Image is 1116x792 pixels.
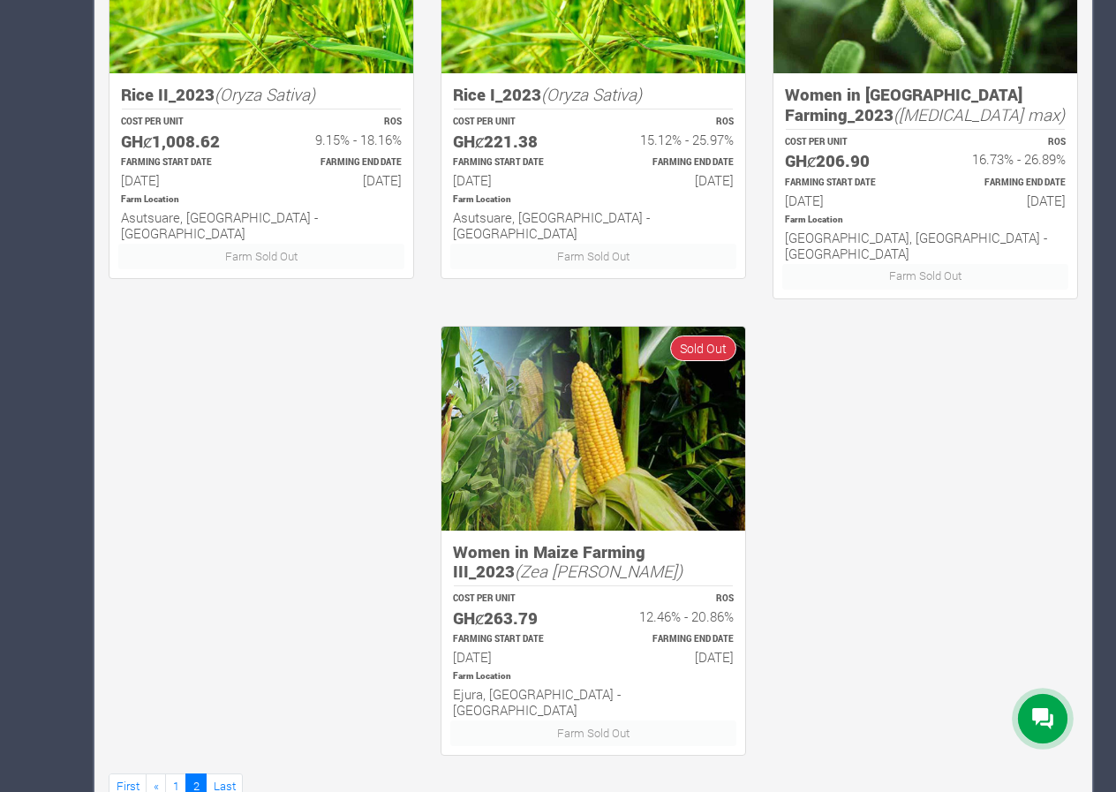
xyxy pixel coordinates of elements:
[609,132,734,147] h6: 15.12% - 25.97%
[453,592,577,606] p: COST PER UNIT
[121,116,245,129] p: COST PER UNIT
[609,649,734,665] h6: [DATE]
[453,116,577,129] p: COST PER UNIT
[453,608,577,629] h5: GHȼ263.79
[785,192,909,208] h6: [DATE]
[277,116,402,129] p: ROS
[609,633,734,646] p: Estimated Farming End Date
[453,172,577,188] h6: [DATE]
[453,670,734,683] p: Location of Farm
[277,132,402,147] h6: 9.15% - 18.16%
[941,151,1066,167] h6: 16.73% - 26.89%
[785,230,1066,261] h6: [GEOGRAPHIC_DATA], [GEOGRAPHIC_DATA] - [GEOGRAPHIC_DATA]
[453,156,577,170] p: Estimated Farming Start Date
[609,608,734,624] h6: 12.46% - 20.86%
[609,592,734,606] p: ROS
[785,151,909,171] h5: GHȼ206.90
[894,103,1065,125] i: ([MEDICAL_DATA] max)
[541,83,642,105] i: (Oryza Sativa)
[453,193,734,207] p: Location of Farm
[453,686,734,718] h6: Ejura, [GEOGRAPHIC_DATA] - [GEOGRAPHIC_DATA]
[453,633,577,646] p: Estimated Farming Start Date
[121,193,402,207] p: Location of Farm
[215,83,315,105] i: (Oryza Sativa)
[609,116,734,129] p: ROS
[453,649,577,665] h6: [DATE]
[515,560,682,582] i: (Zea [PERSON_NAME])
[277,156,402,170] p: Estimated Farming End Date
[121,85,402,105] h5: Rice II_2023
[121,156,245,170] p: Estimated Farming Start Date
[453,209,734,241] h6: Asutsuare, [GEOGRAPHIC_DATA] - [GEOGRAPHIC_DATA]
[453,542,734,582] h5: Women in Maize Farming III_2023
[609,156,734,170] p: Estimated Farming End Date
[941,192,1066,208] h6: [DATE]
[453,132,577,152] h5: GHȼ221.38
[121,172,245,188] h6: [DATE]
[121,132,245,152] h5: GHȼ1,008.62
[670,336,736,361] span: Sold Out
[941,177,1066,190] p: Estimated Farming End Date
[785,136,909,149] p: COST PER UNIT
[785,214,1066,227] p: Location of Farm
[453,85,734,105] h5: Rice I_2023
[785,85,1066,124] h5: Women in [GEOGRAPHIC_DATA] Farming_2023
[609,172,734,188] h6: [DATE]
[785,177,909,190] p: Estimated Farming Start Date
[941,136,1066,149] p: ROS
[441,327,745,531] img: growforme image
[277,172,402,188] h6: [DATE]
[121,209,402,241] h6: Asutsuare, [GEOGRAPHIC_DATA] - [GEOGRAPHIC_DATA]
